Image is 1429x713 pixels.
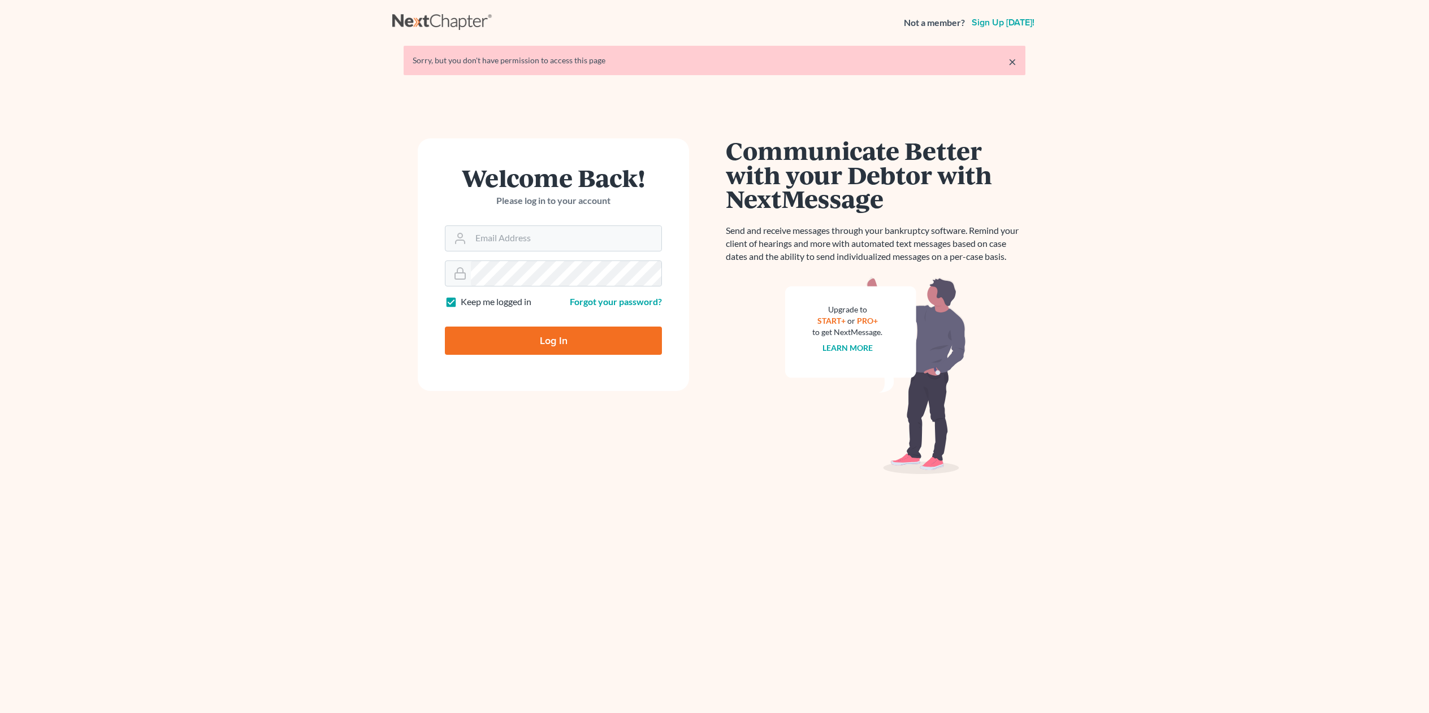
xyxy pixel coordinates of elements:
a: START+ [817,316,846,325]
div: to get NextMessage. [812,327,882,338]
h1: Communicate Better with your Debtor with NextMessage [726,138,1025,211]
h1: Welcome Back! [445,166,662,190]
div: Sorry, but you don't have permission to access this page [413,55,1016,66]
input: Email Address [471,226,661,251]
strong: Not a member? [904,16,965,29]
div: Upgrade to [812,304,882,315]
img: nextmessage_bg-59042aed3d76b12b5cd301f8e5b87938c9018125f34e5fa2b7a6b67550977c72.svg [785,277,966,475]
span: or [847,316,855,325]
input: Log In [445,327,662,355]
p: Send and receive messages through your bankruptcy software. Remind your client of hearings and mo... [726,224,1025,263]
p: Please log in to your account [445,194,662,207]
a: PRO+ [857,316,878,325]
label: Keep me logged in [461,295,531,308]
a: × [1008,55,1016,68]
a: Sign up [DATE]! [969,18,1037,27]
a: Forgot your password? [570,296,662,307]
a: Learn more [822,343,873,353]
